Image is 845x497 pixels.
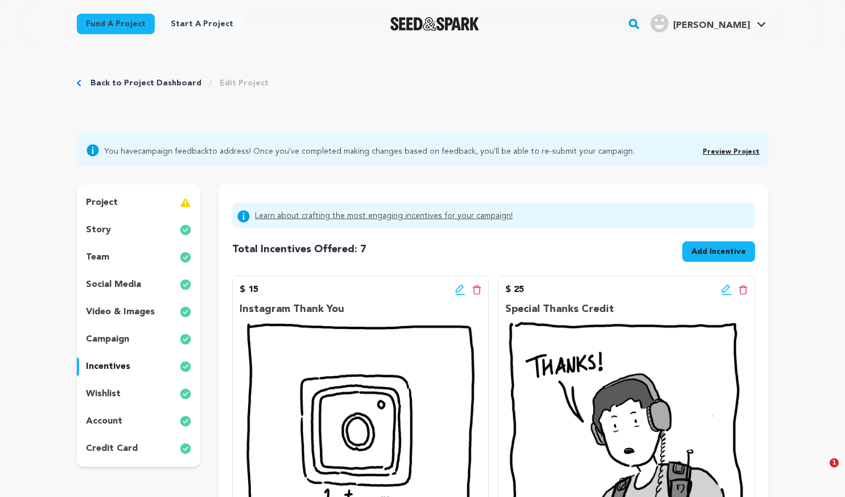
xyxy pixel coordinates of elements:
[77,385,201,403] button: wishlist
[77,248,201,266] button: team
[240,283,258,297] p: $ 15
[180,196,191,210] img: warning-full.svg
[77,77,269,89] div: Breadcrumb
[691,246,746,257] span: Add Incentive
[650,14,669,32] img: user.png
[86,278,141,291] p: social media
[86,414,122,428] p: account
[86,196,118,210] p: project
[180,360,191,373] img: check-circle-full.svg
[232,244,357,254] span: Total Incentives Offered:
[86,387,121,401] p: wishlist
[806,458,834,486] iframe: Intercom live chat
[703,149,760,155] a: Preview Project
[104,143,634,157] span: You have to address! Once you've completed making changes based on feedback, you'll be able to re...
[505,283,524,297] p: $ 25
[77,330,201,348] button: campaign
[830,458,839,467] span: 1
[86,332,129,346] p: campaign
[77,194,201,212] button: project
[86,250,109,264] p: team
[86,305,155,319] p: video & images
[180,305,191,319] img: check-circle-full.svg
[240,301,481,318] p: Instagram Thank You
[77,440,201,458] button: credit card
[650,14,750,32] div: Chin Ho F.'s Profile
[77,276,201,294] button: social media
[86,442,138,455] p: credit card
[180,278,191,291] img: check-circle-full.svg
[390,17,480,31] a: Seed&Spark Homepage
[138,147,209,155] a: campaign feedback
[232,241,366,257] h4: 7
[180,387,191,401] img: check-circle-full.svg
[180,250,191,264] img: check-circle-full.svg
[255,210,513,223] a: Learn about crafting the most engaging incentives for your campaign!
[180,442,191,455] img: check-circle-full.svg
[648,12,768,32] a: Chin Ho F.'s Profile
[86,360,130,373] p: incentives
[90,77,201,89] a: Back to Project Dashboard
[86,223,111,237] p: story
[180,332,191,346] img: check-circle-full.svg
[162,14,242,34] a: Start a project
[180,223,191,237] img: check-circle-full.svg
[505,301,747,318] p: Special Thanks Credit
[648,12,768,36] span: Chin Ho F.'s Profile
[673,21,750,30] span: [PERSON_NAME]
[682,241,755,262] button: Add Incentive
[220,77,269,89] a: Edit Project
[77,221,201,239] button: story
[77,358,201,376] button: incentives
[77,14,155,34] a: Fund a project
[180,414,191,428] img: check-circle-full.svg
[77,303,201,321] button: video & images
[77,412,201,430] button: account
[390,17,480,31] img: Seed&Spark Logo Dark Mode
